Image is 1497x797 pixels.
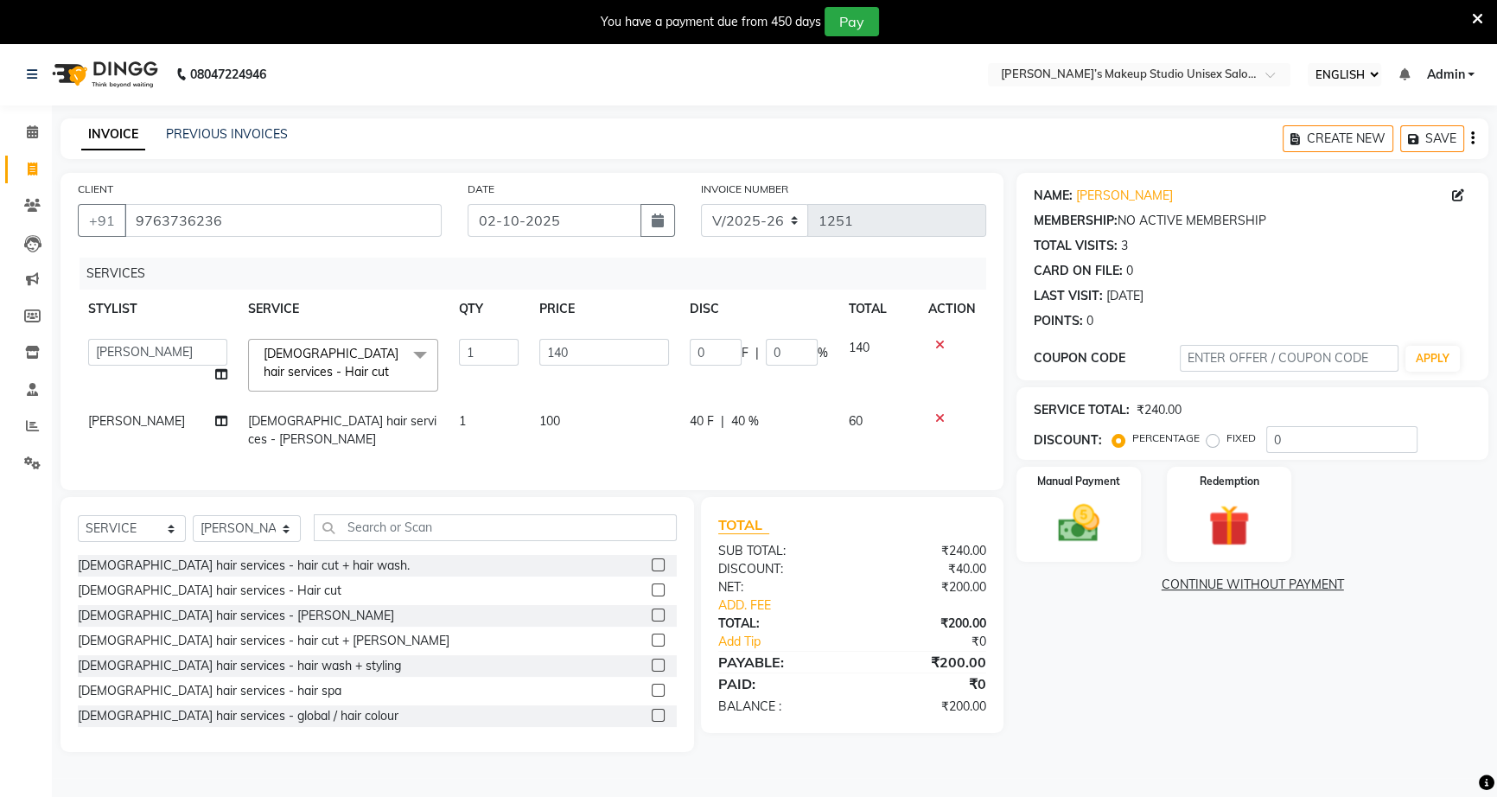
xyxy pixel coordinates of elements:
span: [PERSON_NAME] [88,413,185,429]
th: STYLIST [78,290,238,328]
label: DATE [468,182,494,197]
div: NO ACTIVE MEMBERSHIP [1034,212,1471,230]
button: CREATE NEW [1283,125,1393,152]
div: 0 [1126,262,1133,280]
div: LAST VISIT: [1034,287,1103,305]
div: NAME: [1034,187,1073,205]
span: [DEMOGRAPHIC_DATA] hair services - Hair cut [264,346,398,379]
div: [DEMOGRAPHIC_DATA] hair services - hair cut + hair wash. [78,557,410,575]
th: ACTION [918,290,986,328]
span: % [818,344,828,362]
div: NET: [705,578,852,596]
div: ₹0 [876,633,999,651]
th: TOTAL [838,290,919,328]
span: | [721,412,724,430]
div: [DEMOGRAPHIC_DATA] hair services - hair cut + [PERSON_NAME] [78,632,449,650]
b: 08047224946 [190,50,266,99]
th: PRICE [529,290,678,328]
th: SERVICE [238,290,449,328]
div: ₹40.00 [852,560,999,578]
button: APPLY [1405,346,1460,372]
span: 100 [539,413,560,429]
button: Pay [825,7,879,36]
input: SEARCH BY NAME/MOBILE/EMAIL/CODE [124,204,442,237]
span: | [755,344,759,362]
label: PERCENTAGE [1132,430,1200,446]
div: TOTAL VISITS: [1034,237,1118,255]
div: You have a payment due from 450 days [601,13,821,31]
span: F [742,344,748,362]
img: _cash.svg [1045,500,1112,547]
a: x [389,364,397,379]
a: PREVIOUS INVOICES [166,126,288,142]
div: ₹200.00 [852,615,999,633]
span: 1 [459,413,466,429]
th: DISC [679,290,838,328]
span: [DEMOGRAPHIC_DATA] hair services - [PERSON_NAME] [248,413,436,447]
label: Redemption [1200,474,1259,489]
a: ADD. FEE [705,596,1000,615]
span: TOTAL [718,516,769,534]
div: PAYABLE: [705,652,852,673]
a: [PERSON_NAME] [1076,187,1173,205]
a: Add Tip [705,633,877,651]
span: 60 [849,413,863,429]
span: Admin [1426,66,1464,84]
label: INVOICE NUMBER [701,182,788,197]
div: [DEMOGRAPHIC_DATA] hair services - hair wash + styling [78,657,401,675]
div: PAID: [705,673,852,694]
a: CONTINUE WITHOUT PAYMENT [1020,576,1485,594]
label: Manual Payment [1037,474,1120,489]
div: ₹0 [852,673,999,694]
div: ₹200.00 [852,698,999,716]
div: 3 [1121,237,1128,255]
span: 40 F [690,412,714,430]
div: [DEMOGRAPHIC_DATA] hair services - hair spa [78,682,341,700]
span: 40 % [731,412,759,430]
div: ₹240.00 [852,542,999,560]
input: ENTER OFFER / COUPON CODE [1180,345,1398,372]
label: CLIENT [78,182,113,197]
div: [DEMOGRAPHIC_DATA] hair services - [PERSON_NAME] [78,607,394,625]
div: TOTAL: [705,615,852,633]
button: SAVE [1400,125,1464,152]
th: QTY [449,290,529,328]
div: SERVICES [80,258,999,290]
div: 0 [1086,312,1093,330]
a: INVOICE [81,119,145,150]
div: POINTS: [1034,312,1083,330]
img: _gift.svg [1195,500,1263,552]
input: Search or Scan [314,514,677,541]
div: SERVICE TOTAL: [1034,401,1130,419]
div: [DEMOGRAPHIC_DATA] hair services - global / hair colour [78,707,398,725]
div: [DEMOGRAPHIC_DATA] hair services - Hair cut [78,582,341,600]
div: MEMBERSHIP: [1034,212,1118,230]
div: SUB TOTAL: [705,542,852,560]
div: [DATE] [1106,287,1143,305]
div: COUPON CODE [1034,349,1180,367]
div: ₹200.00 [852,652,999,673]
div: BALANCE : [705,698,852,716]
div: ₹240.00 [1137,401,1182,419]
span: 140 [849,340,870,355]
div: ₹200.00 [852,578,999,596]
div: DISCOUNT: [1034,431,1102,450]
label: FIXED [1226,430,1256,446]
button: +91 [78,204,126,237]
div: CARD ON FILE: [1034,262,1123,280]
div: DISCOUNT: [705,560,852,578]
img: logo [44,50,162,99]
